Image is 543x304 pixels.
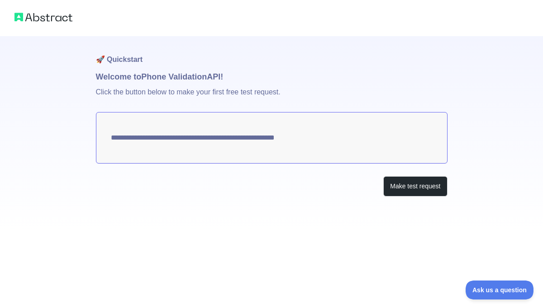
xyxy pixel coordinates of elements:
h1: Welcome to Phone Validation API! [96,70,448,83]
p: Click the button below to make your first free test request. [96,83,448,112]
img: Abstract logo [14,11,72,23]
iframe: Toggle Customer Support [466,281,534,299]
button: Make test request [383,176,447,196]
h1: 🚀 Quickstart [96,36,448,70]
